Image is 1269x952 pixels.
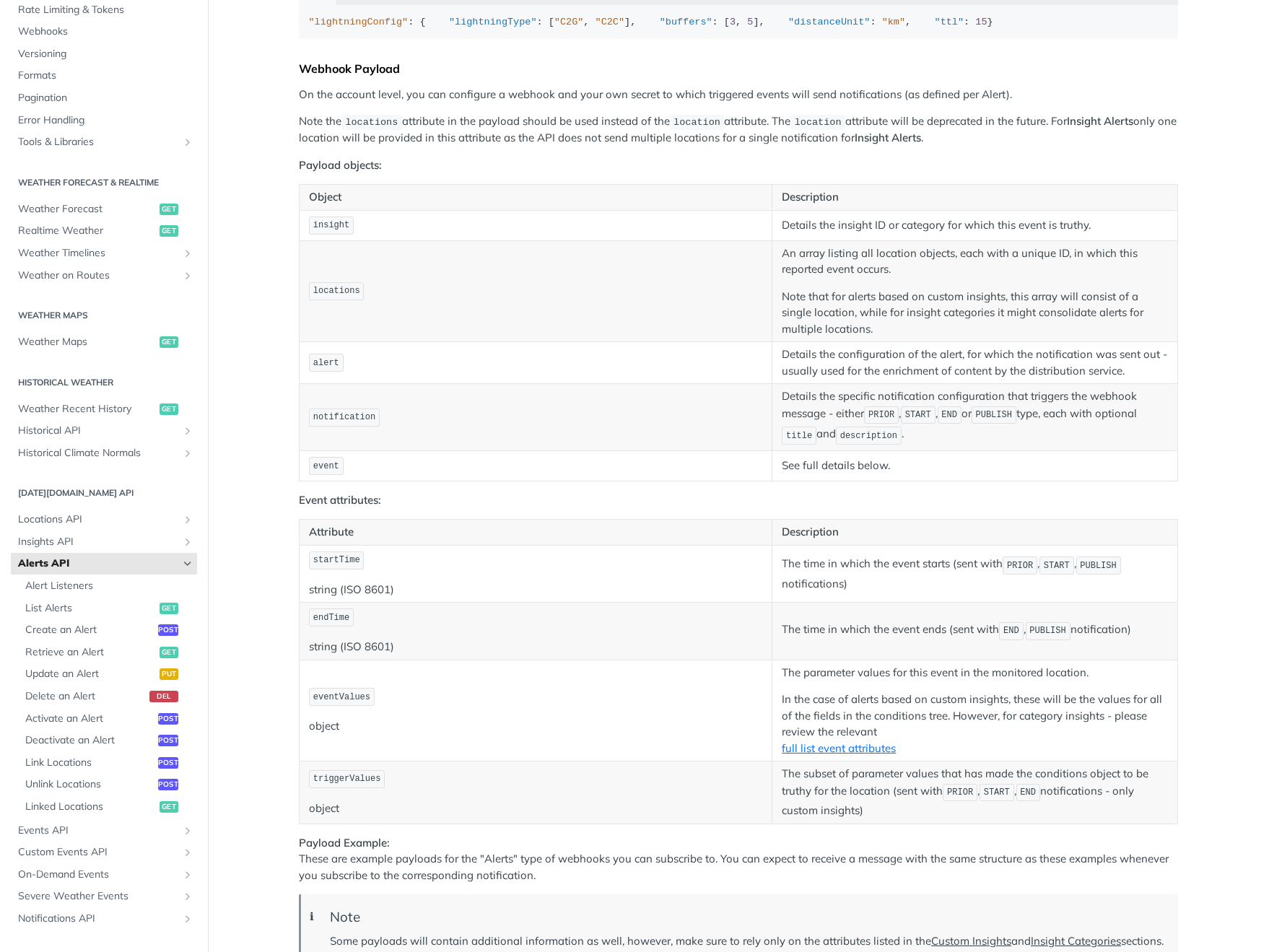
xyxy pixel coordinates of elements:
span: Alert Listeners [25,579,193,593]
span: put [160,668,178,680]
span: locations [345,117,398,128]
a: Insight Categories [1031,934,1121,948]
span: location [673,117,720,128]
span: 15 [975,17,987,27]
span: Formats [18,69,193,83]
span: Error Handling [18,113,193,128]
p: Details the specific notification configuration that triggers the webhook message - either , , or... [782,388,1168,446]
button: Show subpages for Severe Weather Events [182,891,193,902]
a: On-Demand EventsShow subpages for On-Demand Events [11,864,197,886]
h2: [DATE][DOMAIN_NAME] API [11,486,197,499]
button: Show subpages for Weather on Routes [182,270,193,281]
strong: Insight Alerts [855,131,921,144]
span: event [313,461,339,471]
button: Show subpages for Tools & Libraries [182,136,193,148]
a: Weather Recent Historyget [11,398,197,420]
span: Weather Maps [18,335,156,349]
span: "lightningConfig" [309,17,409,27]
span: PRIOR [1007,561,1033,571]
p: Attribute [309,524,762,541]
button: Show subpages for Custom Events API [182,847,193,858]
span: START [1044,561,1070,571]
span: Update an Alert [25,667,156,681]
span: 3 [730,17,736,27]
span: eventValues [313,692,370,702]
button: Hide subpages for Alerts API [182,558,193,569]
a: full list event attributes [782,741,896,755]
strong: Payload objects: [299,158,382,172]
span: get [160,603,178,614]
a: List Alertsget [18,598,197,619]
span: Weather Forecast [18,202,156,217]
a: Historical APIShow subpages for Historical API [11,420,197,442]
span: Unlink Locations [25,777,154,792]
p: Details the insight ID or category for which this event is truthy. [782,217,1168,234]
div: Note [330,909,1164,925]
a: Historical Climate NormalsShow subpages for Historical Climate Normals [11,442,197,464]
div: Webhook Payload [299,61,1178,76]
a: Activate an Alertpost [18,708,197,730]
p: See full details below. [782,458,1168,474]
a: Delete an Alertdel [18,686,197,707]
span: get [160,647,178,658]
a: Tools & LibrariesShow subpages for Tools & Libraries [11,131,197,153]
span: triggerValues [313,774,381,784]
p: An array listing all location objects, each with a unique ID, in which this reported event occurs. [782,245,1168,278]
strong: Payload Example: [299,836,390,850]
span: endTime [313,613,349,623]
p: object [309,800,762,817]
a: Alerts APIHide subpages for Alerts API [11,553,197,575]
span: post [158,757,178,769]
p: Note the attribute in the payload should be used instead of the attribute. The attribute will be ... [299,113,1178,147]
span: "km" [882,17,905,27]
p: Object [309,189,762,206]
span: Weather Timelines [18,246,178,261]
a: Retrieve an Alertget [18,642,197,663]
a: Weather TimelinesShow subpages for Weather Timelines [11,243,197,264]
a: Alert Listeners [18,575,197,597]
span: Events API [18,824,178,838]
span: Versioning [18,47,193,61]
a: Events APIShow subpages for Events API [11,820,197,842]
span: title [786,431,812,441]
span: Webhooks [18,25,193,39]
span: Alerts API [18,556,178,571]
span: Deactivate an Alert [25,733,154,748]
button: Show subpages for Historical Climate Normals [182,447,193,459]
p: On the account level, you can configure a webhook and your own secret to which triggered events w... [299,87,1178,103]
p: Note that for alerts based on custom insights, this array will consist of a single location, whil... [782,289,1168,338]
span: get [160,204,178,215]
strong: Event attributes: [299,493,381,507]
span: END [1020,787,1036,798]
span: post [158,779,178,790]
span: Realtime Weather [18,224,156,238]
span: Custom Events API [18,845,178,860]
span: List Alerts [25,601,156,616]
span: Weather Recent History [18,402,156,416]
p: Description [782,189,1168,206]
span: post [158,735,178,746]
span: Rate Limiting & Tokens [18,3,193,17]
span: END [1003,626,1019,636]
h2: Weather Forecast & realtime [11,176,197,189]
p: Some payloads will contain additional information as well, however, make sure to rely only on the... [330,933,1164,950]
span: PUBLISH [1080,561,1116,571]
span: Insights API [18,535,178,549]
span: get [160,225,178,237]
p: In the case of alerts based on custom insights, these will be the values for all of the fields in... [782,691,1168,756]
a: Realtime Weatherget [11,220,197,242]
span: alert [313,358,339,368]
a: Weather Mapsget [11,331,197,353]
span: del [149,691,178,702]
a: Linked Locationsget [18,796,197,818]
span: PUBLISH [1029,626,1065,636]
h2: Historical Weather [11,376,197,389]
p: These are example payloads for the "Alerts" type of webhooks you can subscribe to. You can expect... [299,835,1178,884]
button: Show subpages for Notifications API [182,913,193,925]
a: Webhooks [11,21,197,43]
span: Historical API [18,424,178,438]
span: post [158,713,178,725]
strong: Insight Alerts [1067,114,1133,128]
span: insight [313,220,349,230]
h2: Weather Maps [11,309,197,322]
